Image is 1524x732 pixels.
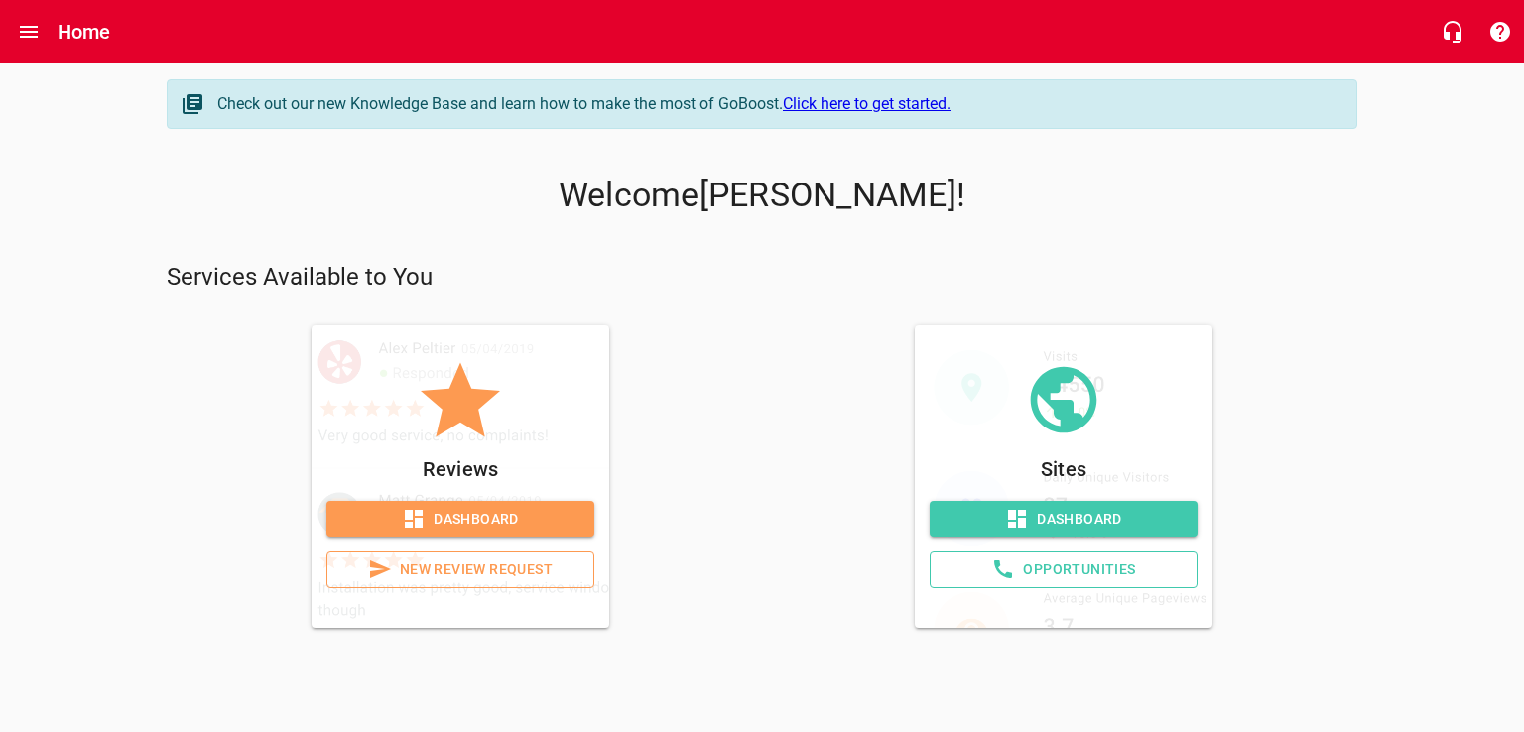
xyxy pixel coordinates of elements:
a: Opportunities [930,551,1198,588]
a: New Review Request [326,551,594,588]
a: Dashboard [930,501,1198,538]
h6: Home [58,16,111,48]
button: Live Chat [1429,8,1476,56]
span: Opportunities [947,557,1181,582]
p: Sites [930,453,1198,485]
a: Click here to get started. [783,94,951,113]
div: Check out our new Knowledge Base and learn how to make the most of GoBoost. [217,92,1336,116]
button: Support Portal [1476,8,1524,56]
p: Services Available to You [167,262,1357,294]
a: Dashboard [326,501,594,538]
p: Welcome [PERSON_NAME] ! [167,176,1357,215]
span: New Review Request [343,557,577,582]
span: Dashboard [342,507,578,532]
span: Dashboard [946,507,1182,532]
p: Reviews [326,453,594,485]
button: Open drawer [5,8,53,56]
